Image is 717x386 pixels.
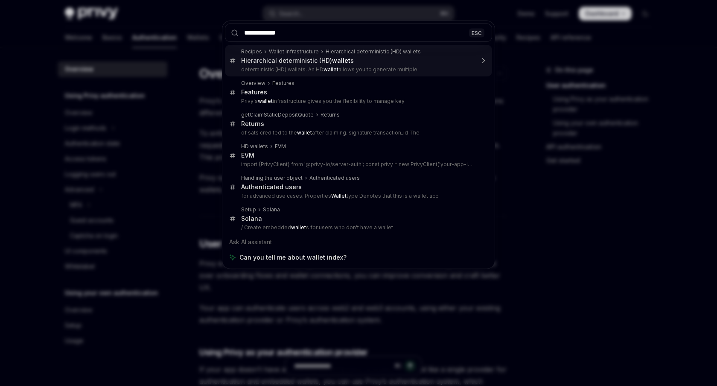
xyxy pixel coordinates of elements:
[241,111,314,118] div: getClaimStaticDepositQuote
[321,111,340,118] div: Returns
[272,80,294,87] div: Features
[241,161,474,168] p: import {PrivyClient} from '@privy-io/server-auth'; const privy = new PrivyClient('your-app-id', 'y
[241,215,262,222] div: Solana
[275,143,286,150] div: EVM
[291,224,306,231] b: wallet
[258,98,273,104] b: wallet
[241,175,303,181] div: Handling the user object
[469,28,484,37] div: ESC
[241,129,474,136] p: of sats credited to the after claiming. signature transaction_id The
[241,57,354,64] div: Hierarchical deterministic (HD) s
[241,193,474,199] p: for advanced use cases. Properties type Denotes that this is a wallet acc
[241,206,256,213] div: Setup
[241,98,474,105] p: Privy's infrastructure gives you the flexibility to manage key
[241,66,474,73] p: deterministic (HD) wallets. An HD allows you to generate multiple
[241,143,268,150] div: HD wallets
[331,193,347,199] b: Wallet
[241,88,267,96] div: Features
[239,253,347,262] span: Can you tell me about wallet index?
[225,234,492,250] div: Ask AI assistant
[263,206,280,213] div: Solana
[309,175,360,181] div: Authenticated users
[241,80,265,87] div: Overview
[332,57,350,64] b: wallet
[241,48,262,55] div: Recipes
[324,66,338,73] b: wallet
[241,120,264,128] div: Returns
[297,129,312,136] b: wallet
[326,48,421,55] div: Hierarchical deterministic (HD) wallets
[241,183,302,191] div: Authenticated users
[269,48,319,55] div: Wallet infrastructure
[241,152,254,159] div: EVM
[241,224,474,231] p: / Create embedded s for users who don't have a wallet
